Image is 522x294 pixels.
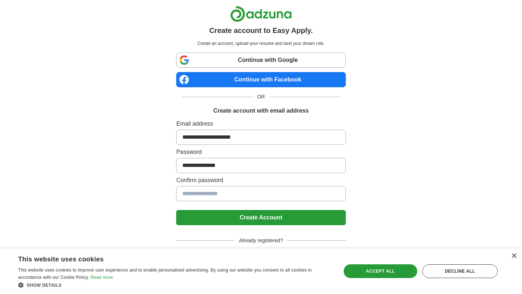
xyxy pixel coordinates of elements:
[230,6,292,22] img: Adzuna logo
[18,268,312,280] span: This website uses cookies to improve user experience and to enable personalised advertising. By u...
[176,52,345,68] a: Continue with Google
[213,106,308,115] h1: Create account with email address
[511,253,517,259] div: Close
[178,40,344,47] p: Create an account, upload your resume and land your dream role.
[176,176,345,185] label: Confirm password
[344,264,417,278] div: Accept all
[176,148,345,156] label: Password
[91,275,113,280] a: Read more, opens a new window
[253,93,269,101] span: OR
[235,237,287,244] span: Already registered?
[176,119,345,128] label: Email address
[18,281,332,289] div: Show details
[209,25,313,36] h1: Create account to Easy Apply.
[422,264,498,278] div: Decline all
[176,72,345,87] a: Continue with Facebook
[18,253,314,264] div: This website uses cookies
[27,283,62,288] span: Show details
[176,210,345,225] button: Create Account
